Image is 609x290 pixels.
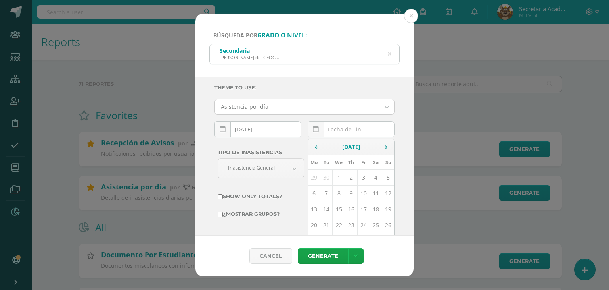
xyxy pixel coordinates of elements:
td: 24 [357,217,370,233]
td: 13 [308,201,320,217]
td: 29 [333,233,345,249]
th: Tu [320,155,333,170]
td: 21 [320,217,333,233]
td: 2 [345,170,357,186]
td: 20 [308,217,320,233]
td: 26 [382,217,395,233]
td: 22 [333,217,345,233]
td: 23 [345,217,357,233]
input: Fecha de inicio [215,122,301,137]
label: ¿Mostrar grupos? [218,209,304,220]
div: Cancel [249,248,292,264]
td: 8 [333,186,345,201]
a: Inasistencia General [218,159,304,178]
td: 6 [308,186,320,201]
td: 25 [370,217,382,233]
span: Inasistencia General [228,159,275,177]
input: Fecha de Fin [308,122,394,137]
input: ¿Mostrar grupos? [218,212,223,217]
td: 14 [320,201,333,217]
th: Su [382,155,395,170]
input: Show only totals? [218,194,223,199]
td: 4 [370,170,382,186]
strong: grado o nivel: [257,31,307,39]
td: 30 [320,170,333,186]
span: Asistencia por día [221,99,373,114]
td: 1 [333,170,345,186]
td: 5 [382,170,395,186]
a: Generate [298,248,348,264]
td: 1 [370,233,382,249]
button: Close (Esc) [404,9,418,23]
div: Secundaria [220,47,281,54]
th: Sa [370,155,382,170]
td: 18 [370,201,382,217]
td: 30 [345,233,357,249]
td: 29 [308,170,320,186]
label: Show only totals? [218,191,304,202]
td: 17 [357,201,370,217]
td: 10 [357,186,370,201]
th: We [333,155,345,170]
td: 12 [382,186,395,201]
th: Fr [357,155,370,170]
td: 3 [357,170,370,186]
a: Asistencia por día [215,99,394,114]
input: ej. Primero primaria, etc. [210,44,399,64]
td: 11 [370,186,382,201]
label: Tipo de Inasistencias [218,147,304,158]
th: Mo [308,155,320,170]
td: 15 [333,201,345,217]
td: 2 [382,233,395,249]
th: Th [345,155,357,170]
td: 28 [320,233,333,249]
td: 27 [308,233,320,249]
td: 16 [345,201,357,217]
td: 31 [357,233,370,249]
td: 7 [320,186,333,201]
span: Búsqueda por [213,31,307,39]
td: 9 [345,186,357,201]
td: 19 [382,201,395,217]
label: Theme to use: [214,79,395,96]
div: [PERSON_NAME] de [GEOGRAPHIC_DATA] [220,54,281,60]
td: [DATE] [324,139,378,155]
